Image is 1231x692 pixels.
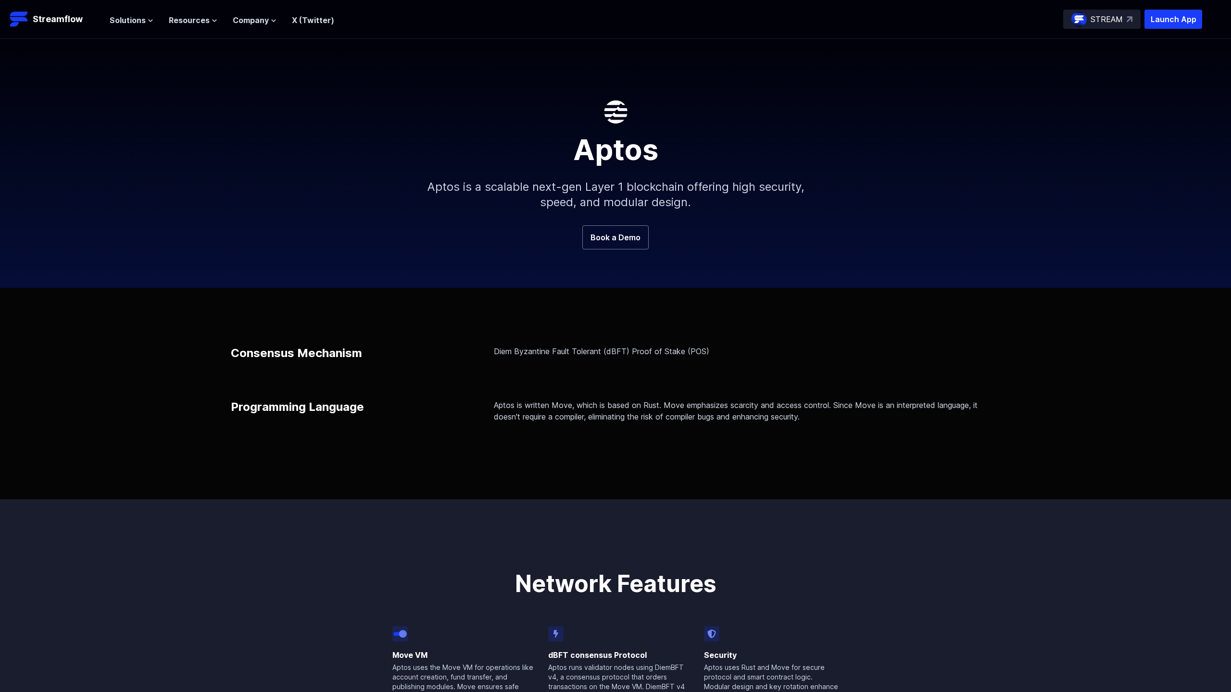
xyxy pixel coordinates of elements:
[10,10,29,29] img: Streamflow Logo
[1071,12,1087,27] img: streamflow-logo-circle.png
[233,14,276,26] button: Company
[110,14,146,26] span: Solutions
[604,100,628,124] img: Aptos
[169,14,217,26] button: Resources
[292,15,334,25] a: X (Twitter)
[1091,13,1123,25] p: STREAM
[1144,10,1202,29] button: Launch App
[385,124,846,164] h1: Aptos
[10,10,100,29] a: Streamflow
[548,649,692,661] h3: dBFT consensus Protocol
[233,14,269,26] span: Company
[231,399,364,415] p: Programming Language
[494,399,1000,422] p: Aptos is written Move, which is based on Rust. Move emphasizes scarcity and access control. Since...
[169,14,210,26] span: Resources
[582,225,649,249] a: Book a Demo
[33,12,83,26] p: Streamflow
[392,649,537,661] h3: Move VM
[704,649,839,661] h3: Security
[400,572,831,595] p: Network Features
[231,346,362,361] p: Consensus Mechanism
[1127,16,1132,22] img: top-right-arrow.svg
[409,164,822,225] p: Aptos is a scalable next-gen Layer 1 blockchain offering high security, speed, and modular design.
[1063,10,1141,29] a: STREAM
[110,14,153,26] button: Solutions
[494,346,1000,357] p: Diem Byzantine Fault Tolerant (dBFT) Proof of Stake (POS)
